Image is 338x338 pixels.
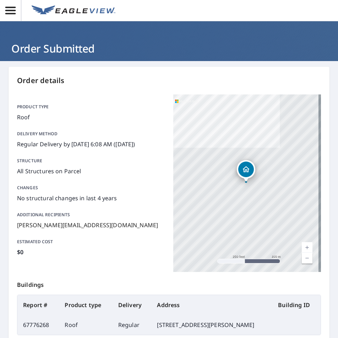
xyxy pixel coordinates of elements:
[17,113,165,121] p: Roof
[9,41,329,56] h1: Order Submitted
[17,167,165,175] p: All Structures on Parcel
[302,253,312,263] a: Current Level 17, Zoom Out
[17,140,165,148] p: Regular Delivery by [DATE] 6:08 AM ([DATE])
[151,295,272,315] th: Address
[27,1,120,20] a: EV Logo
[32,5,115,16] img: EV Logo
[17,221,165,229] p: [PERSON_NAME][EMAIL_ADDRESS][DOMAIN_NAME]
[113,315,152,335] td: Regular
[17,315,59,335] td: 67776268
[272,295,321,315] th: Building ID
[17,295,59,315] th: Report #
[113,295,152,315] th: Delivery
[17,131,165,137] p: Delivery method
[17,248,165,256] p: $0
[17,158,165,164] p: Structure
[17,239,165,245] p: Estimated cost
[17,104,165,110] p: Product type
[17,185,165,191] p: Changes
[17,194,165,202] p: No structural changes in last 4 years
[151,315,272,335] td: [STREET_ADDRESS][PERSON_NAME]
[59,295,112,315] th: Product type
[17,272,321,295] p: Buildings
[17,212,165,218] p: Additional recipients
[302,242,312,253] a: Current Level 17, Zoom In
[17,75,321,86] p: Order details
[59,315,112,335] td: Roof
[237,160,255,182] div: Dropped pin, building 1, Residential property, 844 Ribaut Rd Beaufort, SC 29902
